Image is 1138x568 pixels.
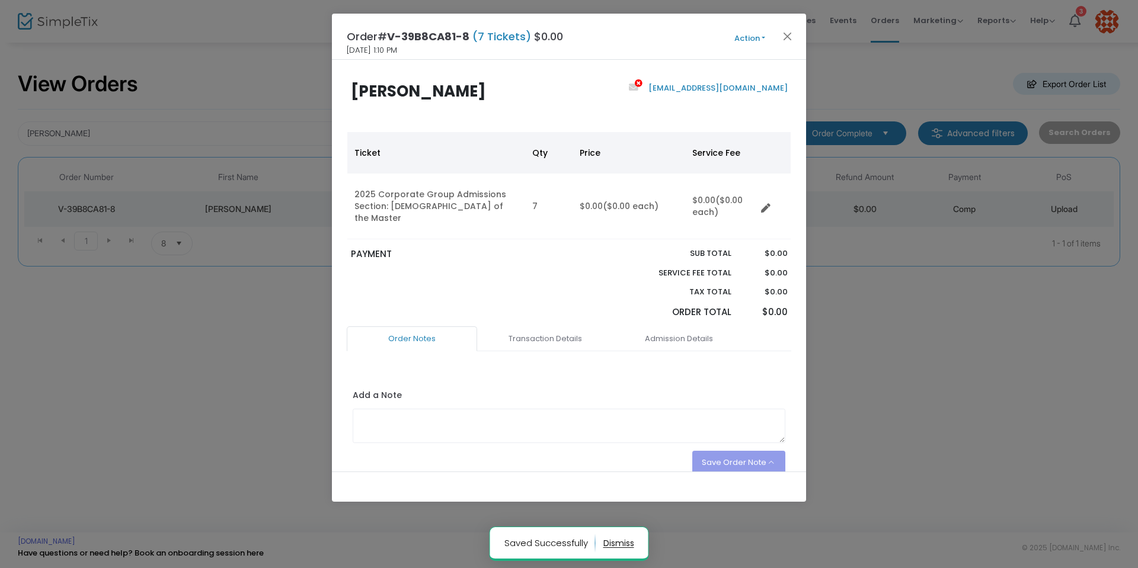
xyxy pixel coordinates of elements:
th: Qty [525,132,573,174]
span: [DATE] 1:10 PM [347,44,397,56]
p: $0.00 [743,248,787,259]
a: Order Notes [347,326,477,351]
a: Transaction Details [480,326,610,351]
p: Sub total [631,248,731,259]
p: PAYMENT [351,248,564,261]
th: Ticket [347,132,525,174]
p: $0.00 [743,267,787,279]
span: V-39B8CA81-8 [387,29,469,44]
p: Service Fee Total [631,267,731,279]
h4: Order# $0.00 [347,28,563,44]
p: Tax Total [631,286,731,298]
p: $0.00 [743,306,787,319]
th: Price [573,132,685,174]
span: (7 Tickets) [469,29,534,44]
div: Data table [347,132,791,239]
span: ($0.00 each) [603,200,658,212]
p: Saved Successfully [504,534,596,553]
th: Service Fee [685,132,756,174]
b: [PERSON_NAME] [351,81,486,102]
button: Close [780,28,795,44]
td: $0.00 [573,174,685,239]
a: Admission Details [613,326,744,351]
span: ($0.00 each) [692,194,743,218]
td: 2025 Corporate Group Admissions Section: [DEMOGRAPHIC_DATA] of the Master [347,174,525,239]
p: $0.00 [743,286,787,298]
td: $0.00 [685,174,756,239]
label: Add a Note [353,389,402,405]
button: dismiss [603,534,634,553]
button: Action [714,32,785,45]
p: Order Total [631,306,731,319]
td: 7 [525,174,573,239]
a: [EMAIL_ADDRESS][DOMAIN_NAME] [646,82,788,94]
